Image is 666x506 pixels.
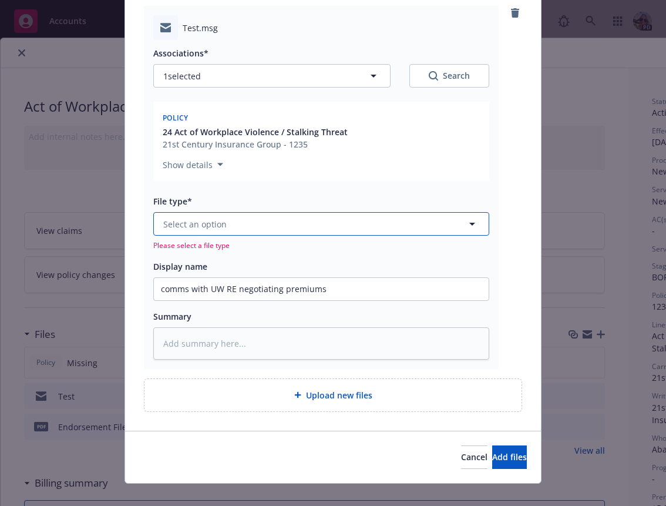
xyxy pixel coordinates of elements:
span: Cancel [461,451,487,463]
button: Add files [492,445,527,469]
div: Upload new files [144,378,522,412]
button: Cancel [461,445,487,469]
span: Upload new files [306,389,372,401]
span: Add files [492,451,527,463]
